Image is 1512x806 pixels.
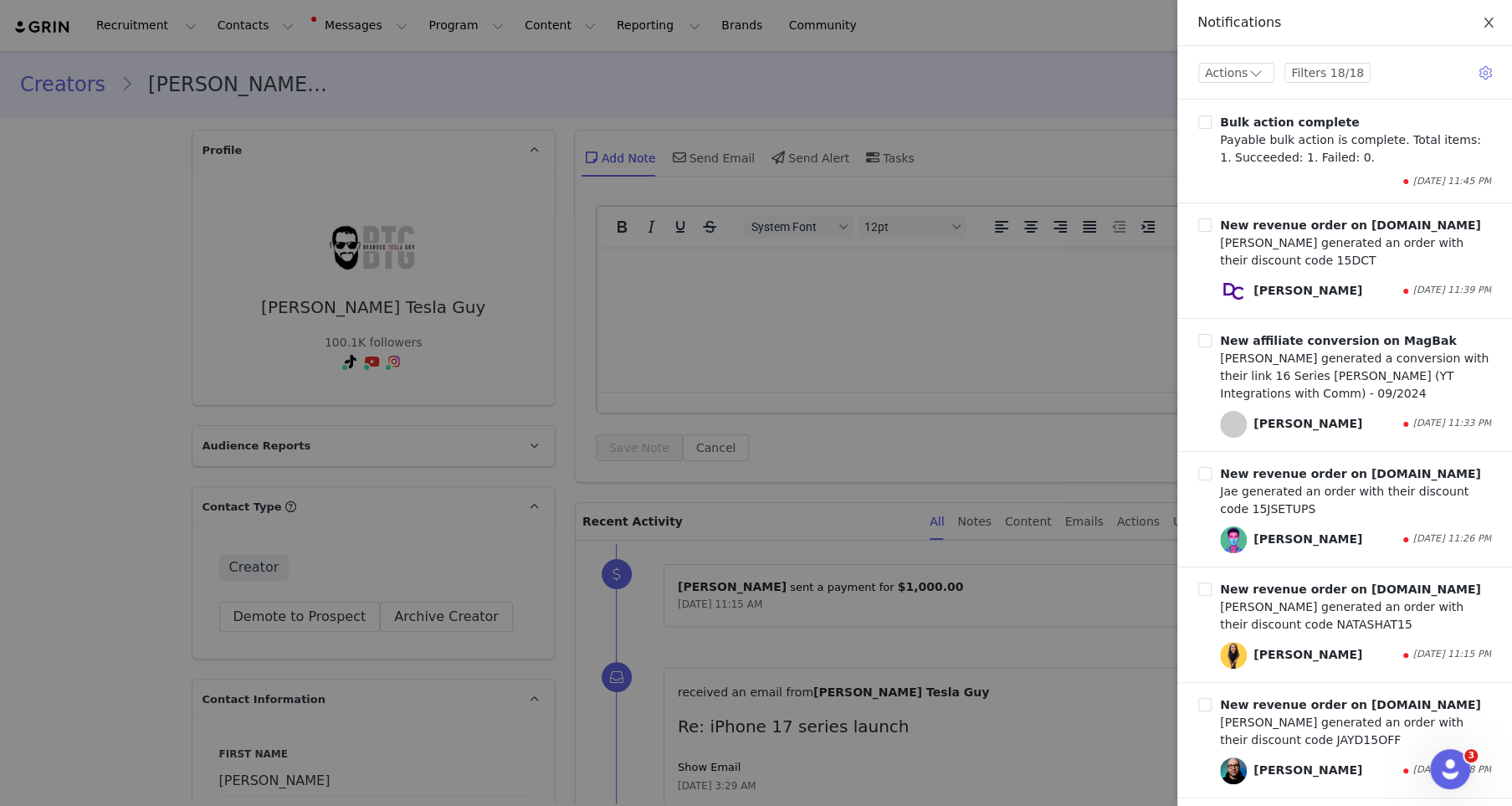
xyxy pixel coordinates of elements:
div: Jae generated an order with their discount code 15JSETUPS [1220,483,1491,518]
i: icon: close [1482,16,1495,29]
span: [DATE] 11:45 PM [1412,175,1491,189]
b: Bulk action complete [1220,116,1359,129]
div: [PERSON_NAME] [1253,646,1362,664]
img: 56a900df-cae3-4816-857f-877d6869f717.jpg [1220,642,1247,669]
div: [PERSON_NAME] generated an order with their discount code NATASHAT15 [1220,598,1491,634]
div: [PERSON_NAME] generated an order with their discount code JAYD15OFF [1220,714,1491,749]
div: [PERSON_NAME] generated a conversion with their link 16 Series [PERSON_NAME] (YT Integrations wit... [1220,350,1491,403]
b: New affiliate conversion on MagBak [1220,334,1456,347]
b: New revenue order on [DOMAIN_NAME] [1220,467,1481,480]
b: New revenue order on [DOMAIN_NAME] [1220,698,1481,711]
span: Jae [1220,526,1247,553]
b: New revenue order on [DOMAIN_NAME] [1220,218,1481,232]
div: [PERSON_NAME] [1253,762,1362,779]
iframe: Intercom live chat [1430,749,1470,789]
span: [DATE] 11:33 PM [1412,417,1491,431]
div: [PERSON_NAME] [1253,415,1362,433]
span: [DATE] 11:39 PM [1412,284,1491,298]
span: Adrian Balraj [1220,278,1247,305]
span: [DATE] 11:15 PM [1412,648,1491,662]
div: [PERSON_NAME] [1253,531,1362,548]
span: [DATE] 10:08 PM [1412,763,1491,778]
body: Rich Text Area. Press ALT-0 for help. [13,13,687,32]
b: New revenue order on [DOMAIN_NAME] [1220,583,1481,596]
div: [PERSON_NAME] [1253,282,1362,300]
div: Payable bulk action is complete. Total items: 1. Succeeded: 1. Failed: 0. [1220,131,1491,167]
div: [PERSON_NAME] generated an order with their discount code 15DCT [1220,234,1491,270]
span: Pete Matheson [1220,411,1247,438]
img: 37df8b62-d0ab-4a50-9b7f-c8c143b2485c.jpg [1220,526,1247,553]
button: Filters 18/18 [1284,63,1371,83]
span: Jay Vautour [1220,757,1247,784]
span: [DATE] 11:26 PM [1412,532,1491,547]
img: 33886514-ba61-4be8-b940-aba382d94281.jpg [1220,757,1247,784]
button: Actions [1198,63,1274,83]
span: Natasha Theresa [1220,642,1247,669]
div: Notifications [1197,13,1492,32]
img: b5977884-82e3-475b-8767-4fcd14668e4a.jpg [1220,278,1247,305]
span: 3 [1464,749,1478,762]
